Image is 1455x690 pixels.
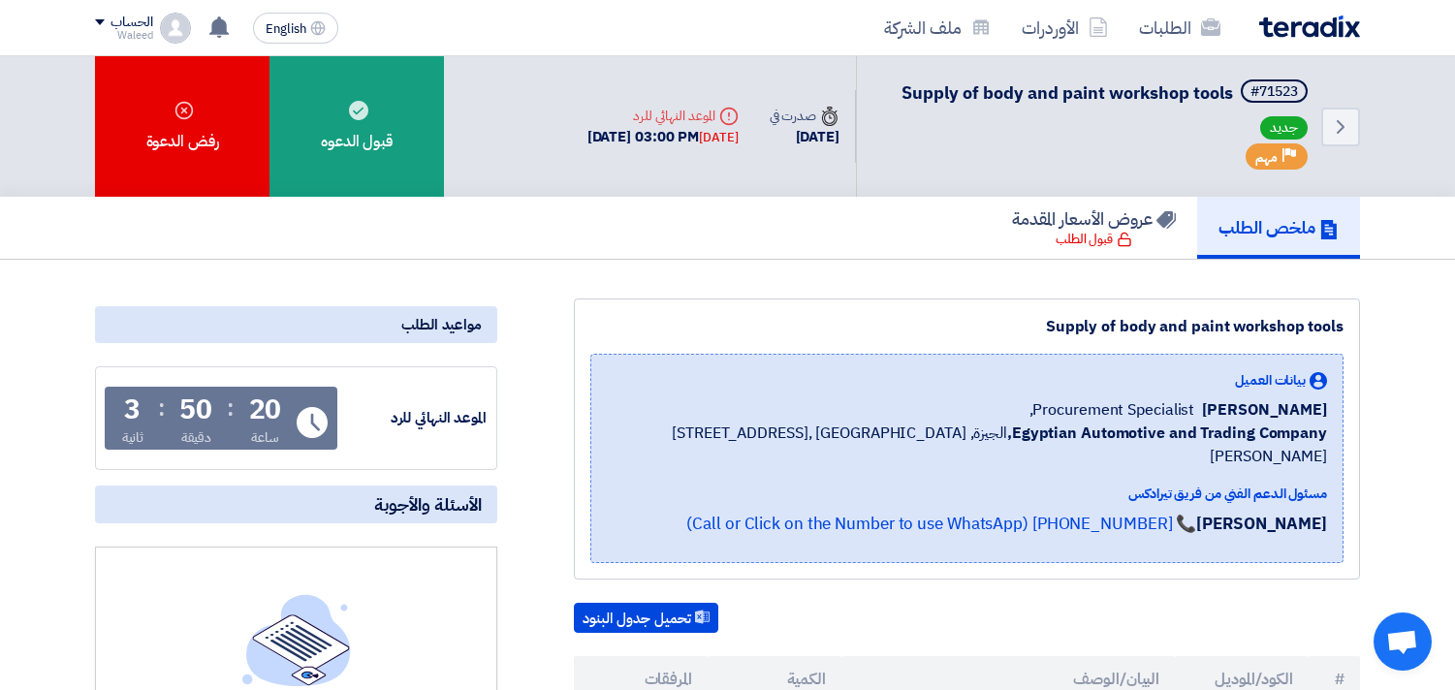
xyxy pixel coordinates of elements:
[1259,16,1360,38] img: Teradix logo
[1218,216,1339,238] h5: ملخص الطلب
[158,391,165,425] div: :
[869,5,1006,50] a: ملف الشركة
[253,13,338,44] button: English
[699,128,738,147] div: [DATE]
[1056,230,1132,249] div: قبول الطلب
[179,396,212,423] div: 50
[1260,116,1308,140] span: جديد
[991,197,1197,259] a: عروض الأسعار المقدمة قبول الطلب
[607,484,1327,504] div: مسئول الدعم الفني من فريق تيرادكس
[1255,148,1278,167] span: مهم
[266,22,306,36] span: English
[95,56,269,197] div: رفض الدعوة
[1012,207,1176,230] h5: عروض الأسعار المقدمة
[242,594,351,685] img: empty_state_list.svg
[374,493,482,516] span: الأسئلة والأجوبة
[1235,370,1306,391] span: بيانات العميل
[1250,85,1298,99] div: #71523
[227,391,234,425] div: :
[111,15,152,31] div: الحساب
[1007,422,1327,445] b: Egyptian Automotive and Trading Company,
[587,126,739,148] div: [DATE] 03:00 PM
[686,512,1196,536] a: 📞 [PHONE_NUMBER] (Call or Click on the Number to use WhatsApp)
[181,427,211,448] div: دقيقة
[770,126,839,148] div: [DATE]
[1196,512,1327,536] strong: [PERSON_NAME]
[901,79,1312,107] h5: Supply of body and paint workshop tools
[122,427,144,448] div: ثانية
[1374,612,1432,671] div: Open chat
[95,30,152,41] div: Waleed
[607,422,1327,468] span: الجيزة, [GEOGRAPHIC_DATA] ,[STREET_ADDRESS][PERSON_NAME]
[770,106,839,126] div: صدرت في
[160,13,191,44] img: profile_test.png
[1202,398,1327,422] span: [PERSON_NAME]
[574,603,718,634] button: تحميل جدول البنود
[1029,398,1195,422] span: Procurement Specialist,
[1123,5,1236,50] a: الطلبات
[341,407,487,429] div: الموعد النهائي للرد
[95,306,497,343] div: مواعيد الطلب
[587,106,739,126] div: الموعد النهائي للرد
[249,396,282,423] div: 20
[590,315,1344,338] div: Supply of body and paint workshop tools
[251,427,279,448] div: ساعة
[1197,197,1360,259] a: ملخص الطلب
[901,79,1233,106] span: Supply of body and paint workshop tools
[269,56,444,197] div: قبول الدعوه
[1006,5,1123,50] a: الأوردرات
[124,396,141,423] div: 3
